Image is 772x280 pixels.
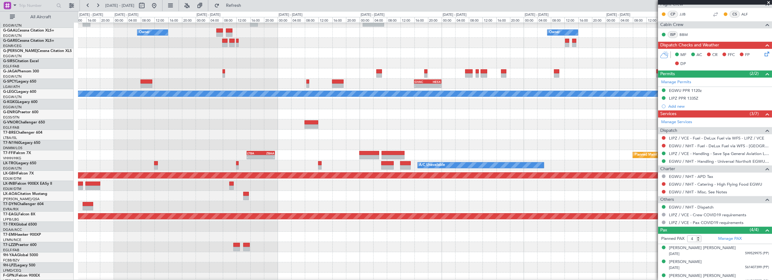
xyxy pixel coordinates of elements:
[3,213,18,216] span: T7-EAGL
[510,17,524,23] div: 20:00
[606,17,619,23] div: 00:00
[3,141,40,145] a: T7-N1960Legacy 650
[669,205,713,210] a: EGWU / NHT - Dispatch
[3,44,22,48] a: EGNR/CEG
[3,217,19,222] a: LFPB/LBG
[79,12,103,18] div: [DATE] - [DATE]
[565,17,578,23] div: 12:00
[3,90,36,94] a: G-LEGCLegacy 600
[661,236,684,242] label: Planned PAX
[3,70,39,73] a: G-JAGAPhenom 300
[668,31,678,38] div: ISP
[3,141,20,145] span: T7-N1960
[247,151,261,155] div: LTBA
[524,17,537,23] div: 00:00
[401,17,414,23] div: 12:00
[428,80,441,84] div: HESX
[236,17,250,23] div: 12:00
[3,264,15,267] span: 9H-LPZ
[3,213,35,216] a: T7-EAGLFalcon 8X
[3,243,37,247] a: T7-LZZIPraetor 600
[3,54,22,58] a: EGGW/LTN
[537,17,551,23] div: 04:00
[3,64,19,69] a: EGLF/FAB
[619,17,633,23] div: 04:00
[3,197,40,201] a: [PERSON_NAME]/QSA
[728,52,735,58] span: FFC
[250,17,264,23] div: 16:00
[669,182,762,187] a: EGWU / NHT - Catering - High Flying Food EGWU
[3,49,37,53] span: G-[PERSON_NAME]
[3,192,17,196] span: LX-AOA
[261,155,274,159] div: -
[3,136,17,140] a: LTBA/ISL
[139,28,150,37] div: Owner
[669,96,698,101] div: LIPZ PPR 1335Z
[579,17,592,23] div: 16:00
[3,105,22,110] a: EGGW/LTN
[387,17,401,23] div: 08:00
[221,3,247,8] span: Refresh
[3,156,21,161] a: VHHH/HKG
[419,161,445,170] div: A/C Unavailable
[360,17,373,23] div: 00:00
[3,202,44,206] a: T7-DYNChallenger 604
[442,17,455,23] div: 00:00
[428,17,442,23] div: 20:00
[660,42,719,49] span: Dispatch Checks and Weather
[635,150,686,160] div: Planned Maint Geneva (Cointrin)
[455,17,469,23] div: 04:00
[3,248,19,252] a: EGLF/FAB
[669,265,679,270] span: [DATE]
[660,110,676,118] span: Services
[3,121,18,124] span: G-VNOR
[668,11,678,18] div: CP
[3,110,38,114] a: G-ENRGPraetor 600
[669,143,769,149] a: EGWU / NHT - Fuel - DeLux Fuel via WFS - [GEOGRAPHIC_DATA] / NHT
[497,17,510,23] div: 16:00
[114,17,127,23] div: 00:00
[549,28,560,37] div: Owner
[3,59,39,63] a: G-SIRSCitation Excel
[3,182,52,186] a: LX-INBFalcon 900EX EASy II
[3,84,20,89] a: LGAV/ATH
[3,253,38,257] a: 9H-YAAGlobal 5000
[3,172,34,175] a: LX-GBHFalcon 7X
[319,17,332,23] div: 12:00
[209,17,223,23] div: 04:00
[660,166,675,173] span: Charter
[3,166,22,171] a: EGGW/LTN
[16,15,65,19] span: All Aircraft
[3,207,19,212] a: EVRA/RIX
[3,29,17,32] span: G-GAAL
[3,274,16,278] span: F-GPNJ
[607,12,631,18] div: [DATE] - [DATE]
[750,226,759,233] span: (4/4)
[669,159,769,164] a: EGWU / NHT - Handling - Universal Northolt EGWU / NHT
[3,223,16,226] span: T7-TRX
[3,74,22,79] a: EGGW/LTN
[168,17,182,23] div: 16:00
[3,268,21,273] a: LFMD/CEQ
[223,17,236,23] div: 08:00
[3,162,16,165] span: LX-TRO
[197,12,220,18] div: [DATE] - [DATE]
[3,115,20,120] a: EGSS/STN
[3,151,31,155] a: T7-FFIFalcon 7X
[745,265,769,270] span: 561407399 (PP)
[3,146,22,150] a: DNMM/LOS
[647,17,660,23] div: 12:00
[414,17,428,23] div: 16:00
[3,192,47,196] a: LX-AOACitation Mustang
[3,29,54,32] a: G-GAALCessna Citation XLS+
[3,227,22,232] a: DGAA/ACC
[3,162,36,165] a: LX-TROLegacy 650
[105,3,134,8] span: [DATE] - [DATE]
[261,151,274,155] div: ZBAA
[3,80,36,84] a: G-SPCYLegacy 650
[661,119,692,125] a: Manage Services
[373,17,387,23] div: 04:00
[750,70,759,77] span: (2/2)
[3,131,16,135] span: T7-BRE
[19,1,54,10] input: Trip Number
